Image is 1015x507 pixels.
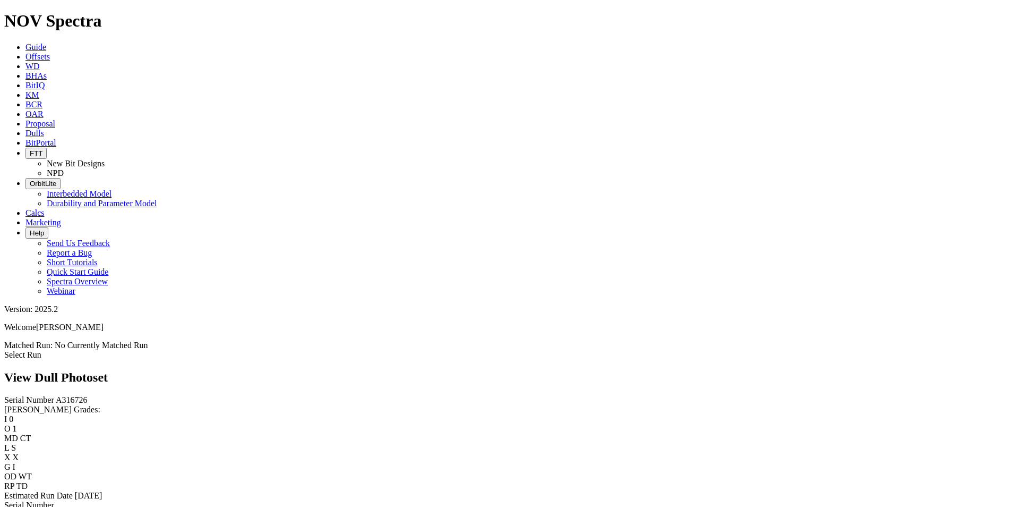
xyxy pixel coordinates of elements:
[25,43,46,52] a: Guide
[47,199,157,208] a: Durability and Parameter Model
[4,341,53,350] span: Matched Run:
[4,462,11,471] label: G
[4,443,9,452] label: L
[25,90,39,99] a: KM
[25,109,44,119] a: OAR
[47,267,108,276] a: Quick Start Guide
[25,148,47,159] button: FTT
[25,71,47,80] a: BHAs
[25,62,40,71] a: WD
[4,370,1011,385] h2: View Dull Photoset
[13,453,19,462] span: X
[47,189,111,198] a: Interbedded Model
[13,424,17,433] span: 1
[25,208,45,217] a: Calcs
[11,443,16,452] span: S
[55,341,148,350] span: No Currently Matched Run
[25,100,42,109] a: BCR
[56,395,88,404] span: A316726
[4,305,1011,314] div: Version: 2025.2
[25,227,48,239] button: Help
[47,258,98,267] a: Short Tutorials
[4,491,73,500] label: Estimated Run Date
[20,434,31,443] span: CT
[4,405,1011,415] div: [PERSON_NAME] Grades:
[4,11,1011,31] h1: NOV Spectra
[9,415,13,424] span: 0
[19,472,32,481] span: WT
[30,149,42,157] span: FTT
[4,481,14,491] label: RP
[47,248,92,257] a: Report a Bug
[47,277,108,286] a: Spectra Overview
[4,424,11,433] label: O
[4,434,18,443] label: MD
[25,52,50,61] a: Offsets
[30,180,56,188] span: OrbitLite
[4,472,16,481] label: OD
[16,481,28,491] span: TD
[4,395,54,404] label: Serial Number
[25,178,61,189] button: OrbitLite
[47,239,110,248] a: Send Us Feedback
[47,286,75,295] a: Webinar
[25,138,56,147] a: BitPortal
[25,119,55,128] a: Proposal
[25,81,45,90] a: BitIQ
[47,159,105,168] a: New Bit Designs
[47,168,64,178] a: NPD
[4,350,41,359] a: Select Run
[13,462,15,471] span: I
[36,323,104,332] span: [PERSON_NAME]
[4,323,1011,332] p: Welcome
[25,129,44,138] a: Dulls
[30,229,44,237] span: Help
[4,415,7,424] label: I
[4,453,11,462] label: X
[75,491,102,500] span: [DATE]
[25,218,61,227] a: Marketing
